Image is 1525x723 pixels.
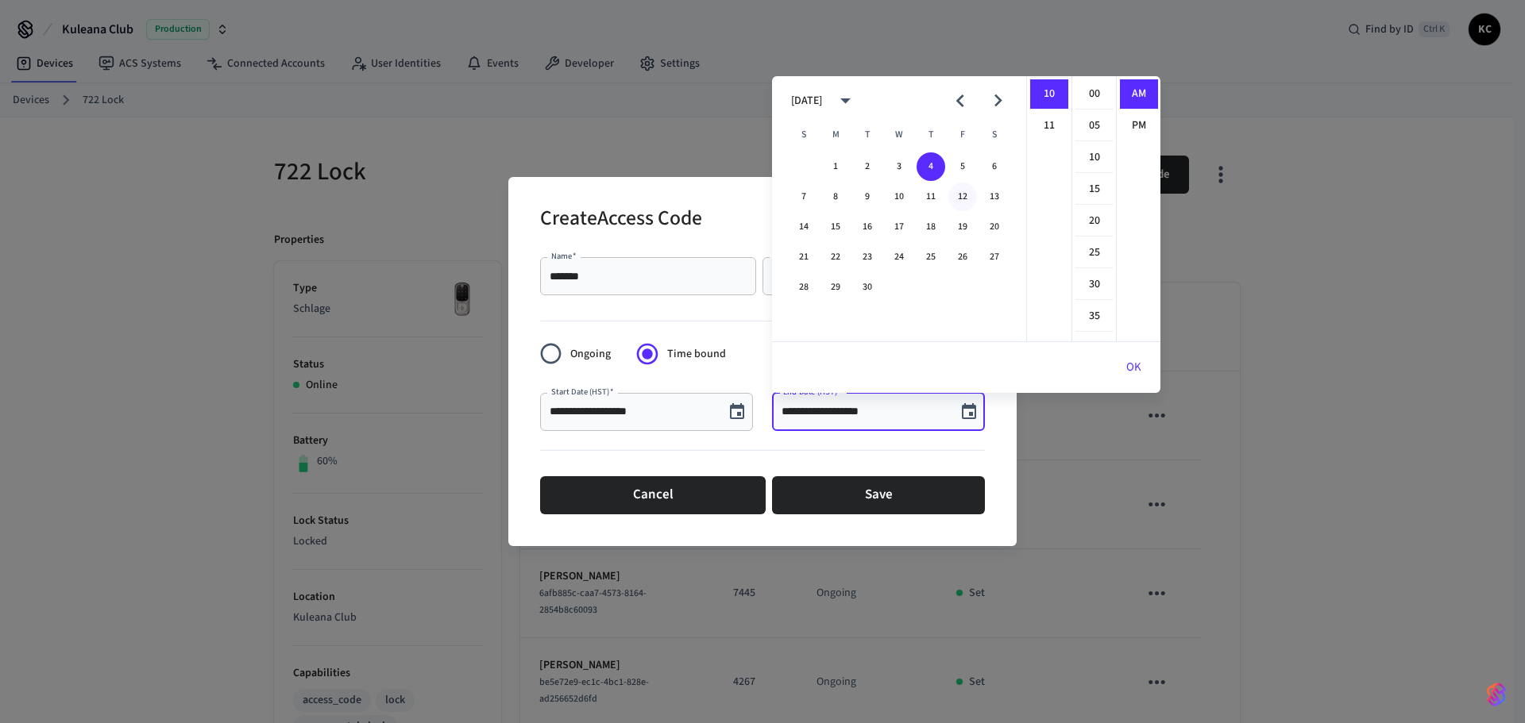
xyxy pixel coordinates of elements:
[980,213,1009,241] button: 20
[980,119,1009,151] span: Saturday
[853,119,882,151] span: Tuesday
[917,183,945,211] button: 11
[821,243,850,271] button: 22
[1116,76,1160,341] ul: Select meridiem
[821,152,850,181] button: 1
[1107,348,1160,386] button: OK
[1075,270,1114,300] li: 30 minutes
[551,250,577,262] label: Name
[980,183,1009,211] button: 13
[821,119,850,151] span: Monday
[667,346,726,363] span: Time bound
[790,119,818,151] span: Sunday
[570,346,611,363] span: Ongoing
[1027,76,1071,341] ul: Select hours
[980,152,1009,181] button: 6
[853,243,882,271] button: 23
[791,93,822,110] div: [DATE]
[783,386,841,398] label: End Date (HST)
[790,213,818,241] button: 14
[1075,79,1114,110] li: 0 minutes
[1075,175,1114,205] li: 15 minutes
[948,183,977,211] button: 12
[1030,111,1068,140] li: 11 hours
[885,213,913,241] button: 17
[885,243,913,271] button: 24
[721,396,753,428] button: Choose date, selected date is Sep 5, 2025
[821,183,850,211] button: 8
[790,243,818,271] button: 21
[885,183,913,211] button: 10
[885,119,913,151] span: Wednesday
[885,152,913,181] button: 3
[1075,333,1114,363] li: 40 minutes
[1075,111,1114,141] li: 5 minutes
[948,243,977,271] button: 26
[979,82,1017,119] button: Next month
[853,273,882,302] button: 30
[853,152,882,181] button: 2
[1071,76,1116,341] ul: Select minutes
[1075,206,1114,237] li: 20 minutes
[1120,79,1158,110] li: AM
[772,476,985,514] button: Save
[821,273,850,302] button: 29
[948,213,977,241] button: 19
[917,243,945,271] button: 25
[1075,143,1114,173] li: 10 minutes
[1075,302,1114,332] li: 35 minutes
[941,82,979,119] button: Previous month
[1075,238,1114,268] li: 25 minutes
[917,119,945,151] span: Thursday
[948,152,977,181] button: 5
[790,273,818,302] button: 28
[827,82,864,119] button: calendar view is open, switch to year view
[917,213,945,241] button: 18
[821,213,850,241] button: 15
[853,213,882,241] button: 16
[1030,79,1068,110] li: 10 hours
[551,386,613,398] label: Start Date (HST)
[980,243,1009,271] button: 27
[790,183,818,211] button: 7
[917,152,945,181] button: 4
[853,183,882,211] button: 9
[540,476,766,514] button: Cancel
[953,396,985,428] button: Choose date, selected date is Sep 4, 2025
[948,119,977,151] span: Friday
[1120,111,1158,140] li: PM
[540,196,702,244] h2: Create Access Code
[1487,682,1506,707] img: SeamLogoGradient.69752ec5.svg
